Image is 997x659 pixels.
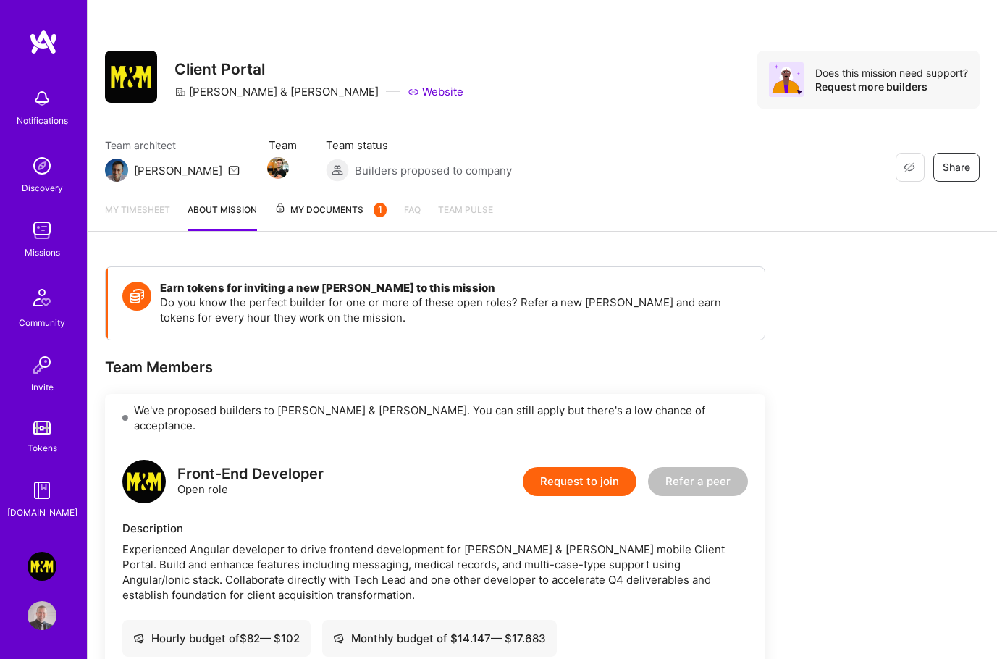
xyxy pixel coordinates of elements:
i: icon Cash [333,633,344,644]
div: 1 [374,203,387,217]
a: Morgan & Morgan: Client Portal [24,552,60,581]
a: FAQ [404,202,421,231]
i: icon CompanyGray [174,86,186,98]
img: guide book [28,476,56,505]
a: Team Pulse [438,202,493,231]
i: icon EyeClosed [904,161,915,173]
a: My Documents1 [274,202,387,231]
span: Share [943,160,970,175]
div: Description [122,521,748,536]
div: Community [19,315,65,330]
div: Monthly budget of $ 14.147 — $ 17.683 [333,631,546,646]
div: [DOMAIN_NAME] [7,505,77,520]
img: Company Logo [105,51,157,103]
img: teamwork [28,216,56,245]
a: Team Member Avatar [269,156,287,180]
span: Team Pulse [438,204,493,215]
div: Experienced Angular developer to drive frontend development for [PERSON_NAME] & [PERSON_NAME] mob... [122,542,748,603]
img: bell [28,84,56,113]
a: Website [408,84,463,99]
i: icon Mail [228,164,240,176]
img: Morgan & Morgan: Client Portal [28,552,56,581]
a: User Avatar [24,601,60,630]
button: Refer a peer [648,467,748,496]
div: Request more builders [815,80,968,93]
div: Discovery [22,180,63,196]
img: logo [122,460,166,503]
span: Team architect [105,138,240,153]
img: Builders proposed to company [326,159,349,182]
div: Team Members [105,358,765,377]
img: Community [25,280,59,315]
div: Does this mission need support? [815,66,968,80]
div: Notifications [17,113,68,128]
img: Avatar [769,62,804,97]
img: logo [29,29,58,55]
img: Team Member Avatar [267,157,289,179]
a: About Mission [188,202,257,231]
button: Share [933,153,980,182]
span: Team [269,138,297,153]
img: User Avatar [28,601,56,630]
div: Front-End Developer [177,466,324,482]
p: Do you know the perfect builder for one or more of these open roles? Refer a new [PERSON_NAME] an... [160,295,750,325]
div: [PERSON_NAME] & [PERSON_NAME] [174,84,379,99]
img: Team Architect [105,159,128,182]
div: Open role [177,466,324,497]
div: Invite [31,379,54,395]
button: Request to join [523,467,636,496]
img: Invite [28,351,56,379]
img: tokens [33,421,51,435]
div: Hourly budget of $ 82 — $ 102 [133,631,300,646]
span: Team status [326,138,512,153]
img: discovery [28,151,56,180]
div: [PERSON_NAME] [134,163,222,178]
div: Missions [25,245,60,260]
h4: Earn tokens for inviting a new [PERSON_NAME] to this mission [160,282,750,295]
span: Builders proposed to company [355,163,512,178]
div: Tokens [28,440,57,456]
a: My timesheet [105,202,170,231]
img: Token icon [122,282,151,311]
div: We've proposed builders to [PERSON_NAME] & [PERSON_NAME]. You can still apply but there's a low c... [105,394,765,442]
span: My Documents [274,202,387,218]
h3: Client Portal [174,60,463,78]
i: icon Cash [133,633,144,644]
